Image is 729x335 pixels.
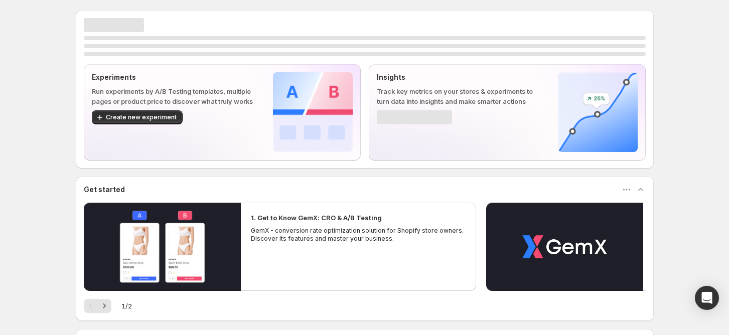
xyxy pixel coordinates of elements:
button: Play video [84,203,241,291]
h2: 1. Get to Know GemX: CRO & A/B Testing [251,213,382,223]
h3: Get started [84,185,125,195]
p: Track key metrics on your stores & experiments to turn data into insights and make smarter actions [377,86,542,106]
span: 1 / 2 [121,301,132,311]
img: Experiments [273,72,353,152]
span: Create new experiment [106,113,177,121]
p: Insights [377,72,542,82]
button: Next [97,299,111,313]
p: Experiments [92,72,257,82]
nav: Pagination [84,299,111,313]
div: Open Intercom Messenger [695,286,719,310]
p: Run experiments by A/B Testing templates, multiple pages or product price to discover what truly ... [92,86,257,106]
img: Insights [558,72,638,152]
p: GemX - conversion rate optimization solution for Shopify store owners. Discover its features and ... [251,227,467,243]
button: Play video [486,203,643,291]
button: Create new experiment [92,110,183,124]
